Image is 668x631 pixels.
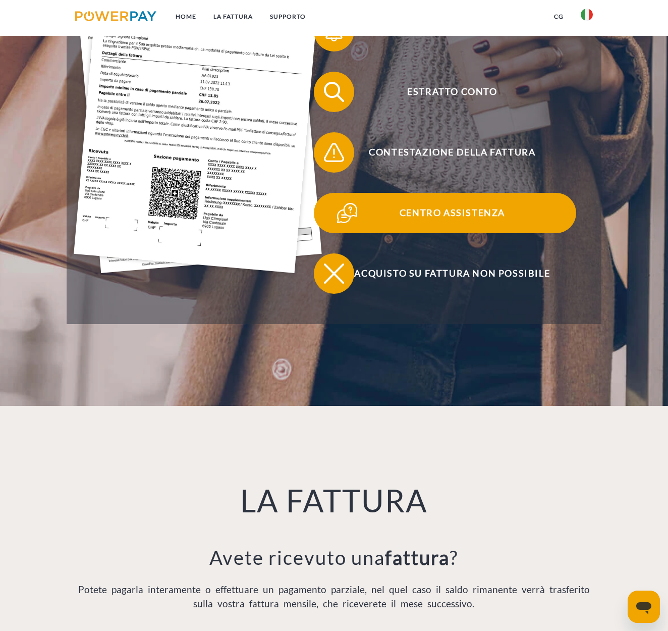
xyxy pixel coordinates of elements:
[75,11,156,21] img: logo-powerpay.svg
[328,132,576,173] span: Contestazione della fattura
[321,79,347,104] img: qb_search.svg
[545,8,572,26] a: CG
[321,140,347,165] img: qb_warning.svg
[75,583,593,611] p: Potete pagarla interamente o effettuare un pagamento parziale, nel quel caso il saldo rimanente v...
[314,253,576,294] button: Acquisto su fattura non possibile
[628,591,660,623] iframe: Pulsante per aprire la finestra di messaggistica
[261,8,314,26] a: Supporto
[314,72,576,112] button: Estratto conto
[328,193,576,233] span: Centro assistenza
[581,9,593,21] img: it
[75,482,593,520] h1: LA FATTURA
[75,546,593,570] h3: Avete ricevuto una ?
[335,200,360,226] img: qb_help.svg
[205,8,261,26] a: LA FATTURA
[167,8,205,26] a: Home
[314,11,576,51] button: Ricevuto un sollecito?
[314,193,576,233] button: Centro assistenza
[321,261,347,286] img: qb_close.svg
[328,72,576,112] span: Estratto conto
[328,253,576,294] span: Acquisto su fattura non possibile
[314,132,576,173] button: Contestazione della fattura
[385,546,450,569] b: fattura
